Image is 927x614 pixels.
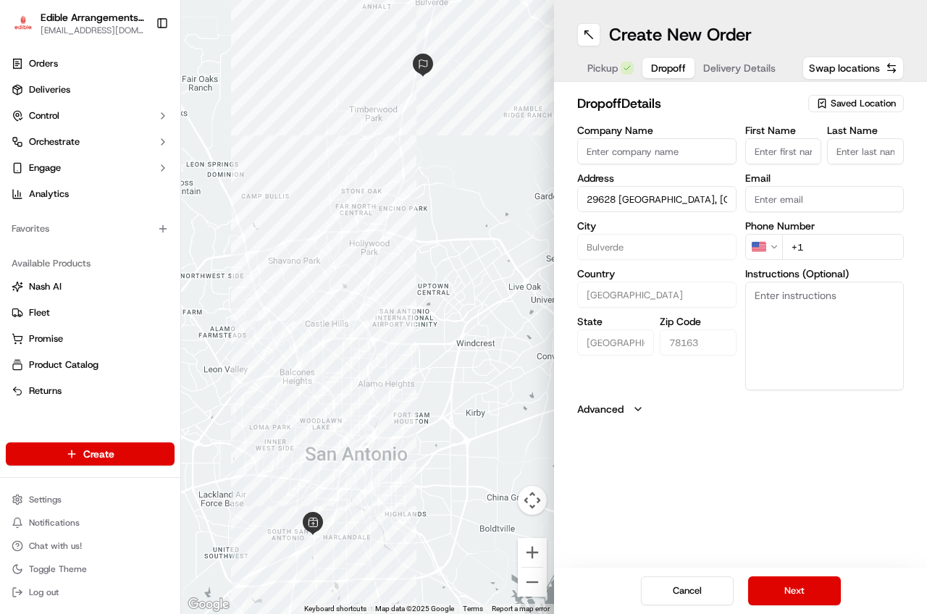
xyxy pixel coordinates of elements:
button: Product Catalog [6,353,175,377]
span: Settings [29,494,62,505]
img: Edible Arrangements - San Antonio, TX [12,13,35,34]
input: Enter phone number [782,234,905,260]
div: We're available if you need us! [49,153,183,164]
div: Available Products [6,252,175,275]
span: Knowledge Base [29,210,111,224]
a: Nash AI [12,280,169,293]
a: 💻API Documentation [117,204,238,230]
input: Enter city [577,234,737,260]
button: Cancel [641,576,734,605]
h1: Create New Order [609,23,752,46]
a: 📗Knowledge Base [9,204,117,230]
button: Create [6,442,175,466]
img: 1736555255976-a54dd68f-1ca7-489b-9aae-adbdc363a1c4 [14,138,41,164]
span: Pickup [587,61,618,75]
a: Product Catalog [12,358,169,371]
button: Control [6,104,175,127]
button: Engage [6,156,175,180]
button: Notifications [6,513,175,533]
button: Keyboard shortcuts [304,604,366,614]
span: Create [83,447,114,461]
button: Saved Location [808,93,904,114]
p: Welcome 👋 [14,58,264,81]
span: Saved Location [831,97,896,110]
label: Email [745,173,905,183]
label: Phone Number [745,221,905,231]
button: Swap locations [802,56,904,80]
input: Enter last name [827,138,904,164]
div: Start new chat [49,138,238,153]
input: Enter first name [745,138,822,164]
a: Deliveries [6,78,175,101]
a: Orders [6,52,175,75]
button: Next [748,576,841,605]
input: Enter email [745,186,905,212]
button: Map camera controls [518,486,547,515]
span: Orders [29,57,58,70]
button: Toggle Theme [6,559,175,579]
a: Terms (opens in new tab) [463,605,483,613]
button: Log out [6,582,175,602]
div: 💻 [122,211,134,223]
h2: dropoff Details [577,93,805,114]
span: Product Catalog [29,358,98,371]
button: Orchestrate [6,130,175,153]
span: Chat with us! [29,540,82,552]
button: Promise [6,327,175,350]
a: Powered byPylon [102,245,175,256]
span: Notifications [29,517,80,529]
button: Settings [6,489,175,510]
a: Open this area in Google Maps (opens a new window) [185,595,232,614]
label: Last Name [827,125,904,135]
button: Returns [6,379,175,403]
div: 📗 [14,211,26,223]
img: Nash [14,14,43,43]
span: Analytics [29,188,69,201]
button: Fleet [6,301,175,324]
a: Report a map error [492,605,550,613]
button: Zoom in [518,538,547,567]
button: Nash AI [6,275,175,298]
a: Fleet [12,306,169,319]
a: Analytics [6,182,175,206]
span: Dropoff [651,61,686,75]
input: Enter zip code [660,329,737,356]
button: Edible Arrangements - San Antonio, TXEdible Arrangements - [GEOGRAPHIC_DATA], [GEOGRAPHIC_DATA][E... [6,6,150,41]
span: Delivery Details [703,61,776,75]
span: Toggle Theme [29,563,87,575]
span: Nash AI [29,280,62,293]
label: City [577,221,737,231]
button: Edible Arrangements - [GEOGRAPHIC_DATA], [GEOGRAPHIC_DATA] [41,10,144,25]
button: [EMAIL_ADDRESS][DOMAIN_NAME] [41,25,144,36]
button: Zoom out [518,568,547,597]
a: Returns [12,384,169,398]
input: Enter country [577,282,737,308]
span: Returns [29,384,62,398]
span: Orchestrate [29,135,80,148]
span: Map data ©2025 Google [375,605,454,613]
span: Engage [29,161,61,174]
span: Deliveries [29,83,70,96]
label: Instructions (Optional) [745,269,905,279]
label: Advanced [577,402,624,416]
input: Enter state [577,329,654,356]
span: Control [29,109,59,122]
a: Promise [12,332,169,345]
span: Log out [29,586,59,598]
input: 29628 Winter Copper, Bulverde, TX 78163, USA [577,186,737,212]
label: Address [577,173,737,183]
label: Zip Code [660,316,737,327]
button: Chat with us! [6,536,175,556]
span: Fleet [29,306,50,319]
button: Advanced [577,402,904,416]
button: Start new chat [246,143,264,160]
span: Promise [29,332,63,345]
span: API Documentation [137,210,232,224]
label: First Name [745,125,822,135]
div: Favorites [6,217,175,240]
input: Enter company name [577,138,737,164]
span: Pylon [144,245,175,256]
label: Company Name [577,125,737,135]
